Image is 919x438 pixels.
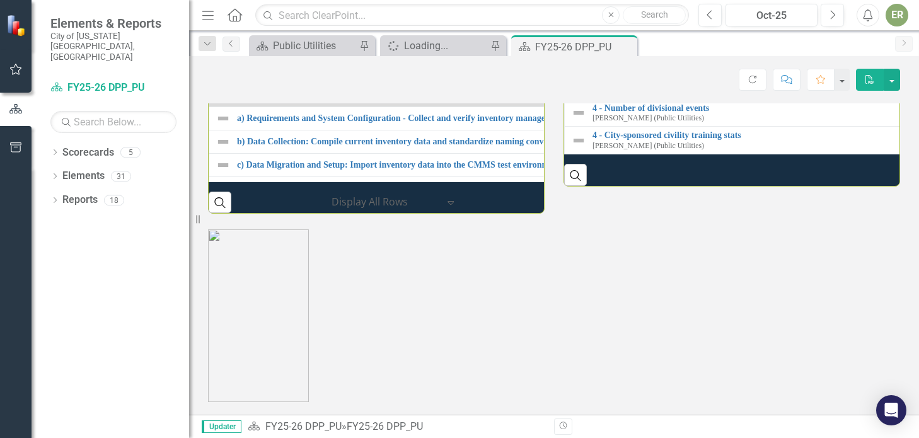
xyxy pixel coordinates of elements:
[6,14,28,37] img: ClearPoint Strategy
[120,147,141,158] div: 5
[216,134,231,149] img: Not Defined
[404,38,487,54] div: Loading...
[50,81,176,95] a: FY25-26 DPP_PU
[252,38,356,54] a: Public Utilities
[248,420,545,434] div: »
[273,38,356,54] div: Public Utilities
[202,420,241,433] span: Updater
[730,8,813,23] div: Oct-25
[62,146,114,160] a: Scorecards
[216,158,231,173] img: Not Defined
[383,38,487,54] a: Loading...
[535,39,634,55] div: FY25-26 DPP_PU
[50,111,176,133] input: Search Below...
[623,6,686,24] button: Search
[255,4,689,26] input: Search ClearPoint...
[725,4,818,26] button: Oct-25
[50,31,176,62] small: City of [US_STATE][GEOGRAPHIC_DATA], [GEOGRAPHIC_DATA]
[216,181,231,196] img: Not Defined
[62,193,98,207] a: Reports
[265,420,342,432] a: FY25-26 DPP_PU
[876,395,906,425] div: Open Intercom Messenger
[62,169,105,183] a: Elements
[571,133,586,148] img: Not Defined
[592,114,704,122] small: [PERSON_NAME] (Public Utilities)
[347,420,423,432] div: FY25-26 DPP_PU
[216,111,231,126] img: Not Defined
[641,9,668,20] span: Search
[592,142,704,150] small: [PERSON_NAME] (Public Utilities)
[571,105,586,120] img: Not Defined
[886,4,908,26] button: ER
[111,171,131,182] div: 31
[104,195,124,205] div: 18
[50,16,176,31] span: Elements & Reports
